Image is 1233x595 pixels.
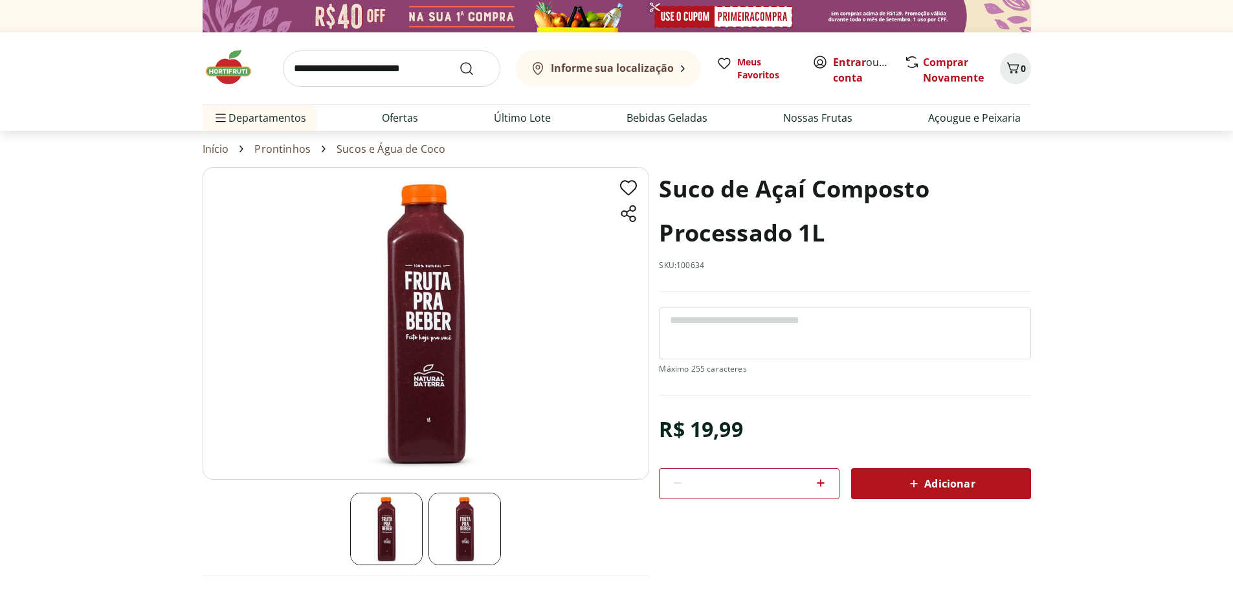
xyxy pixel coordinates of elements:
[659,411,742,447] div: R$ 19,99
[516,51,701,87] button: Informe sua localização
[428,493,501,565] img: Principal
[494,110,551,126] a: Último Lote
[833,55,904,85] a: Criar conta
[851,468,1031,499] button: Adicionar
[203,143,229,155] a: Início
[337,143,445,155] a: Sucos e Água de Coco
[659,167,1030,255] h1: Suco de Açaí Composto Processado 1L
[906,476,975,491] span: Adicionar
[833,54,891,85] span: ou
[783,110,852,126] a: Nossas Frutas
[737,56,797,82] span: Meus Favoritos
[1000,53,1031,84] button: Carrinho
[203,167,649,480] img: Principal
[459,61,490,76] button: Submit Search
[551,61,674,75] b: Informe sua localização
[716,56,797,82] a: Meus Favoritos
[659,260,704,271] p: SKU: 100634
[213,102,228,133] button: Menu
[928,110,1021,126] a: Açougue e Peixaria
[923,55,984,85] a: Comprar Novamente
[213,102,306,133] span: Departamentos
[382,110,418,126] a: Ofertas
[627,110,707,126] a: Bebidas Geladas
[1021,62,1026,74] span: 0
[254,143,311,155] a: Prontinhos
[283,51,500,87] input: search
[350,493,423,565] img: Principal
[833,55,866,69] a: Entrar
[203,48,267,87] img: Hortifruti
